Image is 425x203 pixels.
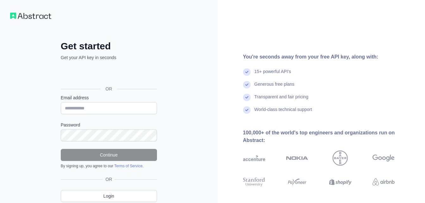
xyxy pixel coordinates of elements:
img: bayer [333,151,348,166]
img: check mark [243,94,251,101]
img: check mark [243,68,251,76]
p: Get your API key in seconds [61,54,157,61]
img: payoneer [286,176,308,188]
span: OR [100,86,117,92]
div: 15+ powerful API's [254,68,291,81]
img: check mark [243,81,251,89]
div: Generous free plans [254,81,295,94]
img: nokia [286,151,308,166]
div: 100,000+ of the world's top engineers and organizations run on Abstract: [243,129,415,144]
a: Terms of Service [114,164,142,168]
img: check mark [243,106,251,114]
div: By signing up, you agree to our . [61,163,157,169]
div: You're seconds away from your free API key, along with: [243,53,415,61]
div: Transparent and fair pricing [254,94,309,106]
img: Workflow [10,13,51,19]
img: airbnb [372,176,395,188]
a: Login [61,190,157,202]
h2: Get started [61,40,157,52]
img: shopify [329,176,351,188]
span: OR [103,176,115,182]
div: World-class technical support [254,106,312,119]
label: Password [61,122,157,128]
img: stanford university [243,176,265,188]
img: accenture [243,151,265,166]
label: Email address [61,95,157,101]
button: Continue [61,149,157,161]
img: google [372,151,395,166]
iframe: Sign in with Google Button [58,68,159,82]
